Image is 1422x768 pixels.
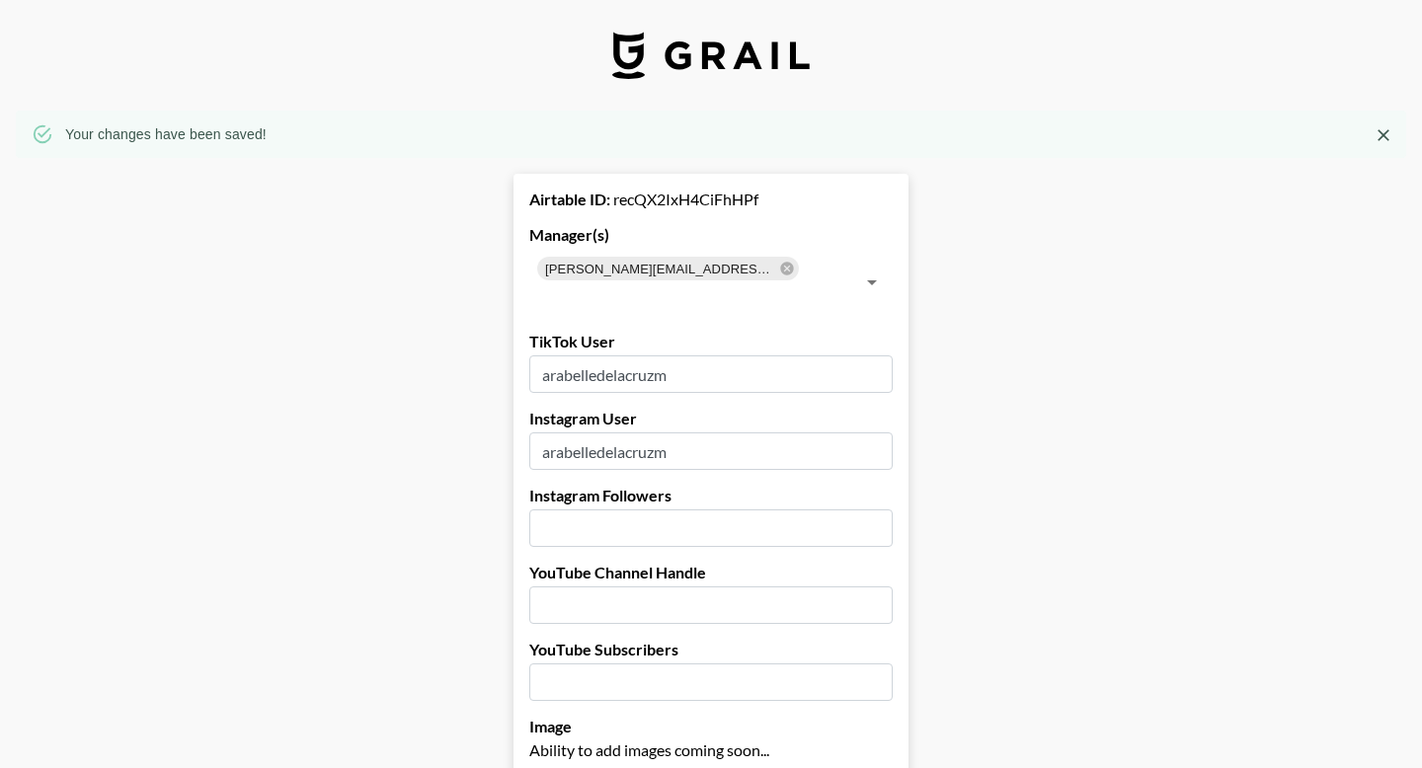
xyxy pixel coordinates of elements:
label: Manager(s) [529,225,893,245]
span: [PERSON_NAME][EMAIL_ADDRESS][DOMAIN_NAME] [537,258,783,280]
label: Instagram Followers [529,486,893,505]
span: Ability to add images coming soon... [529,740,769,759]
label: YouTube Subscribers [529,640,893,659]
img: Grail Talent Logo [612,32,810,79]
strong: Airtable ID: [529,190,610,208]
button: Open [858,269,886,296]
div: [PERSON_NAME][EMAIL_ADDRESS][DOMAIN_NAME] [537,257,799,280]
label: TikTok User [529,332,893,351]
div: recQX2IxH4CiFhHPf [529,190,893,209]
div: Your changes have been saved! [65,116,267,152]
button: Close [1369,120,1398,150]
label: Image [529,717,893,736]
label: Instagram User [529,409,893,428]
label: YouTube Channel Handle [529,563,893,582]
